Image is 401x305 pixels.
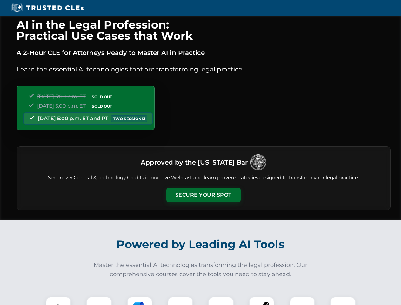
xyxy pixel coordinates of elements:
h3: Approved by the [US_STATE] Bar [141,157,248,168]
img: Logo [250,154,266,170]
p: Secure 2.5 General & Technology Credits in our Live Webcast and learn proven strategies designed ... [24,174,383,181]
h2: Powered by Leading AI Tools [25,233,377,255]
span: [DATE] 5:00 p.m. ET [37,103,86,109]
span: SOLD OUT [90,93,114,100]
p: Learn the essential AI technologies that are transforming legal practice. [17,64,391,74]
button: Secure Your Spot [166,188,241,202]
img: Trusted CLEs [10,3,85,13]
h1: AI in the Legal Profession: Practical Use Cases that Work [17,19,391,41]
span: [DATE] 5:00 p.m. ET [37,93,86,99]
p: Master the essential AI technologies transforming the legal profession. Our comprehensive courses... [90,261,312,279]
p: A 2-Hour CLE for Attorneys Ready to Master AI in Practice [17,48,391,58]
span: SOLD OUT [90,103,114,110]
